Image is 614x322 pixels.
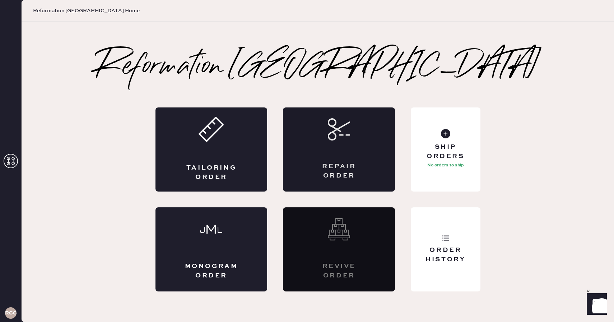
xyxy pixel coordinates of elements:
p: No orders to ship [427,161,464,170]
div: Tailoring Order [184,164,239,181]
div: Repair Order [312,162,366,180]
div: Monogram Order [184,262,239,280]
iframe: Front Chat [580,290,611,321]
div: Revive order [312,262,366,280]
h3: RCCA [5,310,17,316]
div: Interested? Contact us at care@hemster.co [283,207,395,291]
span: Reformation [GEOGRAPHIC_DATA] Home [33,7,140,14]
h2: Reformation [GEOGRAPHIC_DATA] [96,53,540,82]
div: Ship Orders [417,143,474,161]
div: Order History [417,246,474,264]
